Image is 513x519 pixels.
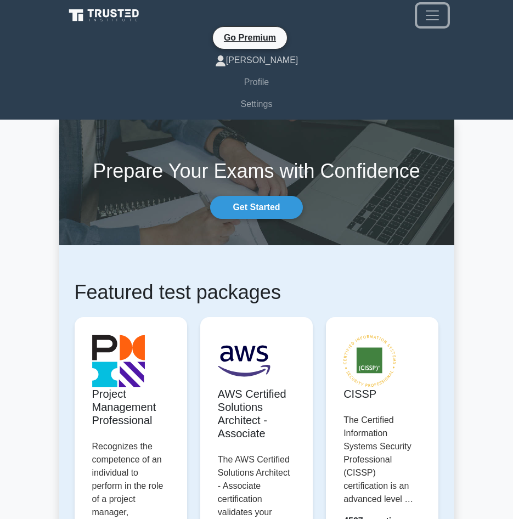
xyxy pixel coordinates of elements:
a: [PERSON_NAME] [66,49,448,71]
h1: Prepare Your Exams with Confidence [59,159,454,183]
a: Profile [66,71,448,93]
a: Go Premium [217,31,283,44]
h1: Featured test packages [75,280,439,304]
button: Toggle navigation [417,4,448,26]
a: Settings [66,93,448,115]
a: Get Started [210,196,302,219]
